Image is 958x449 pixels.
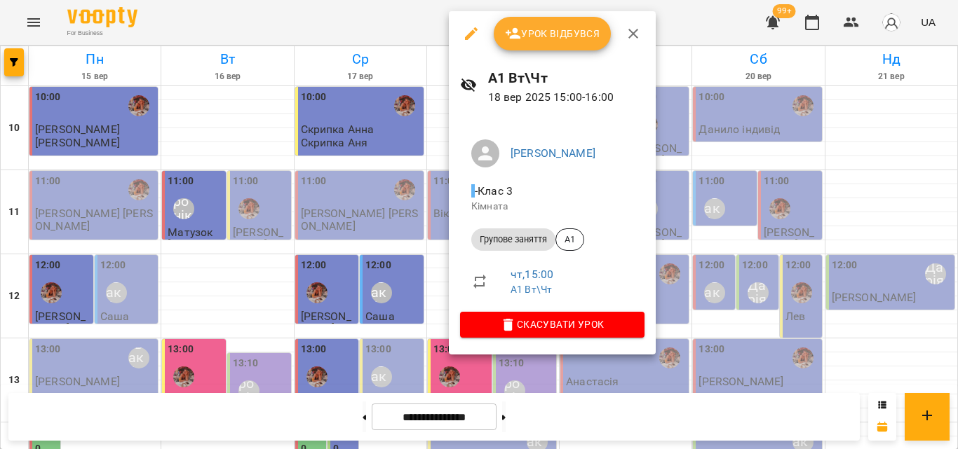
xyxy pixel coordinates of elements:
[505,25,600,42] span: Урок відбувся
[494,17,612,50] button: Урок відбувся
[511,284,552,295] a: А1 Вт\Чт
[488,89,645,106] p: 18 вер 2025 15:00 - 16:00
[471,316,633,333] span: Скасувати Урок
[511,146,595,160] a: [PERSON_NAME]
[471,184,515,198] span: - Клас 3
[471,200,633,214] p: Кімната
[471,233,555,246] span: Групове заняття
[511,268,553,281] a: чт , 15:00
[556,233,583,246] span: А1
[460,312,645,337] button: Скасувати Урок
[555,228,584,251] div: А1
[488,67,645,89] h6: А1 Вт\Чт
